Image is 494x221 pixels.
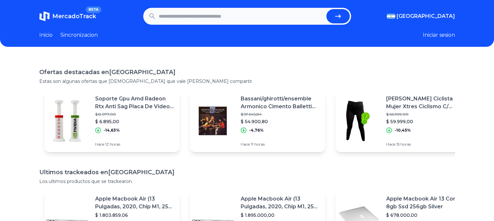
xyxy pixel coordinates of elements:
[241,195,320,211] p: Apple Macbook Air (13 Pulgadas, 2020, Chip M1, 256 Gb De Ssd, 8 Gb De Ram) - Plata
[423,31,455,39] button: Iniciar sesion
[395,128,411,133] p: -10,45%
[336,98,381,144] img: Featured image
[44,90,180,152] a: Featured imageSoporte Gpu Amd Radeon Rtx Anti Sag Placa De Video Regulable$ 8.077,00$ 6.895,00-14...
[386,142,465,147] p: Hace 15 horas
[387,12,455,20] button: [GEOGRAPHIC_DATA]
[95,195,174,211] p: Apple Macbook Air (13 Pulgadas, 2020, Chip M1, 256 Gb De Ssd, 8 Gb De Ram) - Plata
[241,112,320,117] p: $ 57.645,84
[39,78,455,84] p: Estas son algunas ofertas que [DEMOGRAPHIC_DATA] que vale [PERSON_NAME] compartir.
[190,90,325,152] a: Featured imageBassani/ghirotti/ensemble Armonico Cimento Balletti Correnti$ 57.645,84$ 54.900,80-...
[52,13,96,20] span: MercadoTrack
[44,98,90,144] img: Featured image
[190,98,235,144] img: Featured image
[39,178,455,185] p: Los ultimos productos que se trackearon.
[60,31,98,39] a: Sincronizacion
[241,118,320,125] p: $ 54.900,80
[39,31,53,39] a: Inicio
[104,128,120,133] p: -14,63%
[386,195,465,211] p: Apple Macbook Air 13 Core I5 8gb Ssd 256gb Silver
[386,118,465,125] p: $ 59.999,00
[241,212,320,218] p: $ 1.895.000,00
[95,118,174,125] p: $ 6.895,00
[39,11,96,21] a: MercadoTrackBETA
[95,112,174,117] p: $ 8.077,00
[241,95,320,110] p: Bassani/ghirotti/ensemble Armonico Cimento Balletti Correnti
[39,11,50,21] img: MercadoTrack
[39,168,455,177] h1: Ultimos trackeados en [GEOGRAPHIC_DATA]
[249,128,264,133] p: -4,76%
[386,112,465,117] p: $ 66.999,00
[39,68,455,77] h1: Ofertas destacadas en [GEOGRAPHIC_DATA]
[386,95,465,110] p: [PERSON_NAME] Ciclista Mujer Xtres Ciclismo C/ Badana
[336,90,471,152] a: Featured image[PERSON_NAME] Ciclista Mujer Xtres Ciclismo C/ Badana$ 66.999,00$ 59.999,00-10,45%H...
[387,14,395,19] img: Argentina
[86,6,101,13] span: BETA
[241,142,320,147] p: Hace 11 horas
[95,95,174,110] p: Soporte Gpu Amd Radeon Rtx Anti Sag Placa De Video Regulable
[95,142,174,147] p: Hace 12 horas
[386,212,465,218] p: $ 678.000,00
[95,212,174,218] p: $ 1.803.859,06
[397,12,455,20] span: [GEOGRAPHIC_DATA]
